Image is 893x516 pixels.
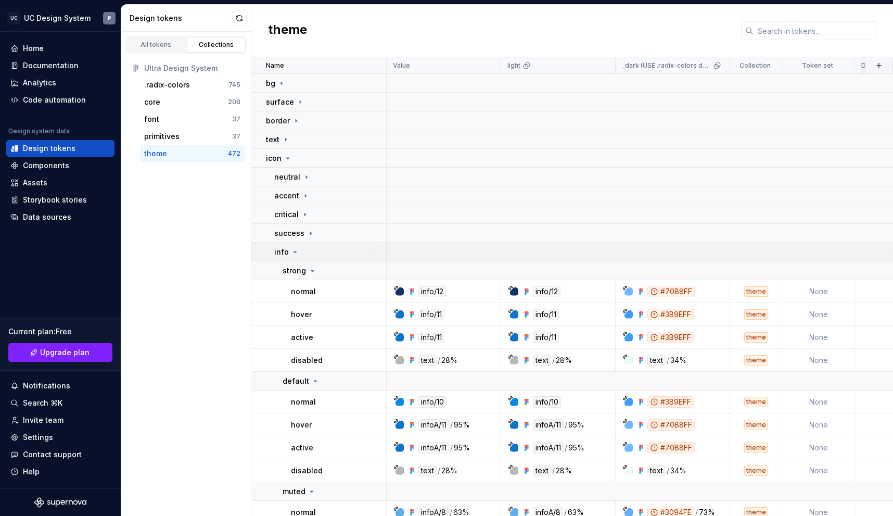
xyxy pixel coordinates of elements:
a: Assets [6,174,114,191]
a: .radix-colors745 [140,77,245,93]
div: Notifications [23,381,70,391]
div: 745 [228,81,240,89]
div: Settings [23,432,53,443]
span: Upgrade plan [40,347,90,358]
p: Token set [802,61,833,70]
a: Analytics [6,74,114,91]
div: Storybook stories [23,195,87,205]
div: 95% [568,442,584,454]
div: #3B9EFF [647,332,694,343]
button: Contact support [6,446,114,463]
div: #3B9EFF [647,396,694,408]
div: info/11 [533,332,559,343]
div: Design system data [8,127,70,135]
td: None [782,280,855,303]
div: All tokens [130,41,182,49]
div: 208 [228,98,240,106]
div: UC Design System [24,13,91,23]
div: 28% [556,355,572,366]
div: theme [744,309,768,320]
div: Current plan : Free [8,326,112,337]
p: disabled [291,465,323,476]
a: core208 [140,94,245,110]
div: / [552,465,555,476]
button: Help [6,463,114,480]
div: UC [7,12,20,24]
div: infoA/11 [418,442,449,454]
a: Storybook stories [6,192,114,208]
div: text [647,355,666,366]
button: Search ⌘K [6,395,114,411]
div: Analytics [23,78,56,88]
div: Collections [190,41,243,49]
div: 34% [670,465,686,476]
div: / [667,355,669,366]
div: / [565,419,567,431]
div: text [533,465,551,476]
div: P [108,14,111,22]
div: Design tokens [130,13,232,23]
div: Invite team [23,415,63,425]
a: font37 [140,111,245,128]
div: / [552,355,555,366]
div: text [418,355,437,366]
div: Code automation [23,95,86,105]
div: Contact support [23,449,82,460]
a: Settings [6,429,114,446]
div: theme [744,465,768,476]
button: primitives37 [140,128,245,145]
div: infoA/11 [533,442,564,454]
p: Value [393,61,410,70]
td: None [782,436,855,459]
div: / [450,419,453,431]
p: text [266,134,279,145]
p: critical [274,209,299,220]
div: Home [23,43,44,54]
p: border [266,116,290,126]
div: / [438,355,440,366]
p: Collection [739,61,771,70]
div: text [533,355,551,366]
div: #70B8FF [647,419,695,431]
p: active [291,332,313,343]
td: None [782,391,855,413]
p: muted [283,486,305,497]
div: #70B8FF [647,286,695,297]
div: info/12 [418,286,446,297]
p: neutral [274,172,300,182]
p: accent [274,191,299,201]
div: text [647,465,666,476]
div: theme [744,397,768,407]
div: Search ⌘K [23,398,62,408]
td: None [782,459,855,482]
p: default [283,376,309,386]
div: #3B9EFF [647,309,694,320]
p: success [274,228,304,238]
td: None [782,326,855,349]
div: 95% [454,442,470,454]
div: theme [744,420,768,430]
td: None [782,413,855,436]
a: Upgrade plan [8,343,112,362]
div: info/11 [418,332,444,343]
p: normal [291,397,316,407]
button: UCUC Design SystemP [2,7,119,29]
div: Components [23,160,69,171]
p: active [291,443,313,453]
p: surface [266,97,294,107]
p: light [507,61,520,70]
td: None [782,349,855,372]
div: info/11 [418,309,444,320]
p: _dark (USE .radix-colors dark mode) [622,61,711,70]
div: infoA/11 [533,419,564,431]
div: core [144,97,160,107]
div: Ultra Design System [144,63,240,73]
a: Data sources [6,209,114,225]
p: disabled [291,355,323,366]
div: 28% [441,355,457,366]
h2: theme [268,21,307,40]
svg: Supernova Logo [34,497,86,508]
input: Search in tokens... [754,21,876,40]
